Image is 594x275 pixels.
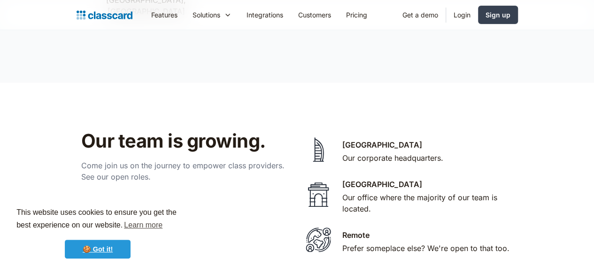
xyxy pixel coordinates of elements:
div: cookieconsent [8,198,188,267]
div: [GEOGRAPHIC_DATA] [342,139,422,150]
p: Come join us on the journey to empower class providers. See our open roles. [81,160,293,182]
div: Solutions [185,4,239,25]
div: Remote [342,229,370,241]
a: dismiss cookie message [65,240,131,259]
a: Get a demo [395,4,446,25]
span: This website uses cookies to ensure you get the best experience on our website. [16,207,179,232]
a: home [77,8,132,22]
h2: Our team is growing. [81,130,379,152]
div: Solutions [193,10,220,20]
a: Sign up [478,6,518,24]
div: Our office where the majority of our team is located. [342,192,513,214]
a: Integrations [239,4,291,25]
div: [GEOGRAPHIC_DATA] [342,179,422,190]
a: Login [446,4,478,25]
a: Customers [291,4,339,25]
div: Sign up [486,10,510,20]
div: Our corporate headquarters. [342,152,443,164]
div: Prefer someplace else? We're open to that too. [342,243,509,254]
a: Features [144,4,185,25]
a: Pricing [339,4,375,25]
a: learn more about cookies [123,218,164,232]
